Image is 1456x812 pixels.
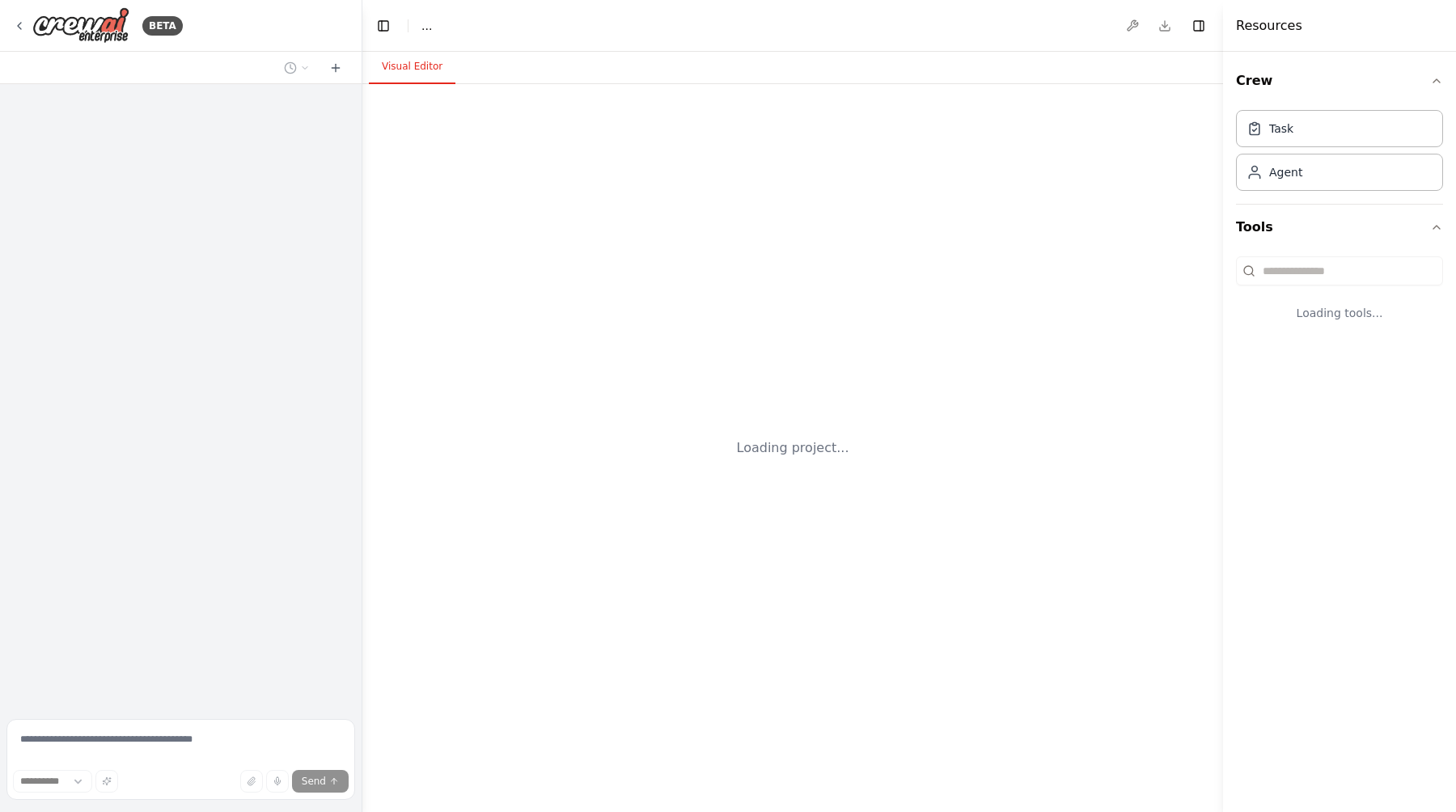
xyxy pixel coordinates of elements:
[1269,164,1302,180] div: Agent
[737,438,849,458] div: Loading project...
[302,775,326,788] span: Send
[369,50,455,84] button: Visual Editor
[95,770,118,793] button: Improve this prompt
[1236,205,1443,250] button: Tools
[277,58,316,78] button: Switch to previous chat
[1236,250,1443,347] div: Tools
[421,18,432,34] span: ...
[1236,16,1302,36] h4: Resources
[421,18,432,34] nav: breadcrumb
[323,58,349,78] button: Start a new chat
[240,770,263,793] button: Upload files
[1269,121,1293,137] div: Task
[1187,15,1210,37] button: Hide right sidebar
[372,15,395,37] button: Hide left sidebar
[266,770,289,793] button: Click to speak your automation idea
[1236,58,1443,104] button: Crew
[142,16,183,36] div: BETA
[32,7,129,44] img: Logo
[292,770,349,793] button: Send
[1236,104,1443,204] div: Crew
[1236,292,1443,334] div: Loading tools...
